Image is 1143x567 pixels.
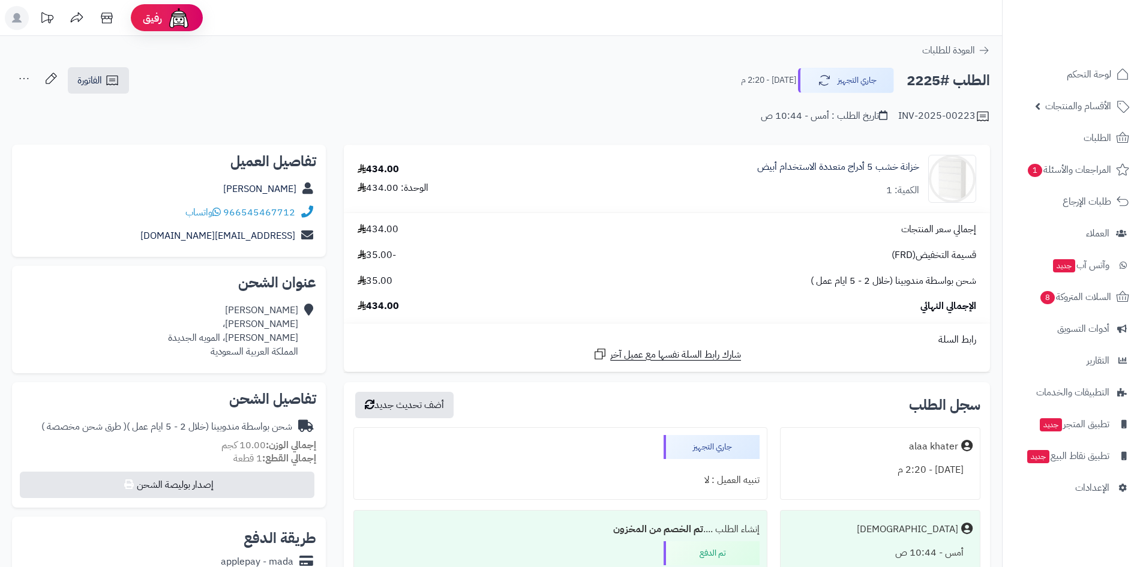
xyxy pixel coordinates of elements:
span: الطلبات [1084,130,1111,146]
span: 8 [1040,291,1055,305]
div: alaa khater [909,440,958,454]
span: الأقسام والمنتجات [1045,98,1111,115]
span: جديد [1040,418,1062,431]
div: [DATE] - 2:20 م [788,458,973,482]
div: تنبيه العميل : لا [361,469,759,492]
span: الفاتورة [77,73,102,88]
div: رابط السلة [349,333,985,347]
span: المراجعات والأسئلة [1027,161,1111,178]
span: الإعدادات [1075,479,1109,496]
div: INV-2025-00223 [898,109,990,124]
div: الوحدة: 434.00 [358,181,428,195]
div: الكمية: 1 [886,184,919,197]
a: طلبات الإرجاع [1010,187,1136,216]
span: جديد [1027,450,1049,463]
div: [PERSON_NAME] [PERSON_NAME]، [PERSON_NAME]، المويه الجديدة المملكة العربية السعودية [168,304,298,358]
a: [EMAIL_ADDRESS][DOMAIN_NAME] [140,229,295,243]
a: شارك رابط السلة نفسها مع عميل آخر [593,347,741,362]
span: إجمالي سعر المنتجات [901,223,976,236]
span: طلبات الإرجاع [1063,193,1111,210]
span: العملاء [1086,225,1109,242]
h2: الطلب #2225 [907,68,990,93]
span: وآتس آب [1052,257,1109,274]
h3: سجل الطلب [909,398,980,412]
span: تطبيق المتجر [1039,416,1109,433]
img: logo-2.png [1061,9,1132,34]
span: رفيق [143,11,162,25]
span: السلات المتروكة [1039,289,1111,305]
span: شحن بواسطة مندوبينا (خلال 2 - 5 ايام عمل ) [811,274,976,288]
a: 966545467712 [223,205,295,220]
button: جاري التجهيز [798,68,894,93]
span: لوحة التحكم [1067,66,1111,83]
span: أدوات التسويق [1057,320,1109,337]
span: تطبيق نقاط البيع [1026,448,1109,464]
button: إصدار بوليصة الشحن [20,472,314,498]
small: [DATE] - 2:20 م [741,74,796,86]
a: التطبيقات والخدمات [1010,378,1136,407]
span: 434.00 [358,299,399,313]
div: شحن بواسطة مندوبينا (خلال 2 - 5 ايام عمل ) [41,420,292,434]
span: 35.00 [358,274,392,288]
button: أضف تحديث جديد [355,392,454,418]
span: جديد [1053,259,1075,272]
img: ai-face.png [167,6,191,30]
a: السلات المتروكة8 [1010,283,1136,311]
a: تطبيق نقاط البيعجديد [1010,442,1136,470]
span: العودة للطلبات [922,43,975,58]
a: لوحة التحكم [1010,60,1136,89]
strong: إجمالي الوزن: [266,438,316,452]
div: جاري التجهيز [664,435,760,459]
div: تم الدفع [664,541,760,565]
h2: تفاصيل العميل [22,154,316,169]
a: [PERSON_NAME] [223,182,296,196]
a: واتساب [185,205,221,220]
div: [DEMOGRAPHIC_DATA] [857,523,958,536]
h2: عنوان الشحن [22,275,316,290]
a: الطلبات [1010,124,1136,152]
b: تم الخصم من المخزون [613,522,703,536]
h2: تفاصيل الشحن [22,392,316,406]
span: التطبيقات والخدمات [1036,384,1109,401]
a: تحديثات المنصة [32,6,62,33]
div: 434.00 [358,163,399,176]
a: العملاء [1010,219,1136,248]
span: الإجمالي النهائي [920,299,976,313]
span: 434.00 [358,223,398,236]
span: قسيمة التخفيض(FRD) [892,248,976,262]
div: تاريخ الطلب : أمس - 10:44 ص [761,109,887,123]
span: شارك رابط السلة نفسها مع عميل آخر [610,348,741,362]
a: خزانة خشب 5 أدراج متعددة الاستخدام أبيض [757,160,919,174]
a: الفاتورة [68,67,129,94]
a: تطبيق المتجرجديد [1010,410,1136,439]
small: 10.00 كجم [221,438,316,452]
a: وآتس آبجديد [1010,251,1136,280]
a: المراجعات والأسئلة1 [1010,155,1136,184]
span: -35.00 [358,248,396,262]
img: 1752136340-1747726670330-1724661718-1702540695-110115010034-1000x1000-90x90.jpg [929,155,976,203]
small: 1 قطعة [233,451,316,466]
a: الإعدادات [1010,473,1136,502]
h2: طريقة الدفع [244,531,316,545]
span: 1 [1028,164,1043,178]
span: ( طرق شحن مخصصة ) [41,419,127,434]
a: التقارير [1010,346,1136,375]
div: أمس - 10:44 ص [788,541,973,565]
a: أدوات التسويق [1010,314,1136,343]
span: التقارير [1087,352,1109,369]
div: إنشاء الطلب .... [361,518,759,541]
a: العودة للطلبات [922,43,990,58]
strong: إجمالي القطع: [262,451,316,466]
